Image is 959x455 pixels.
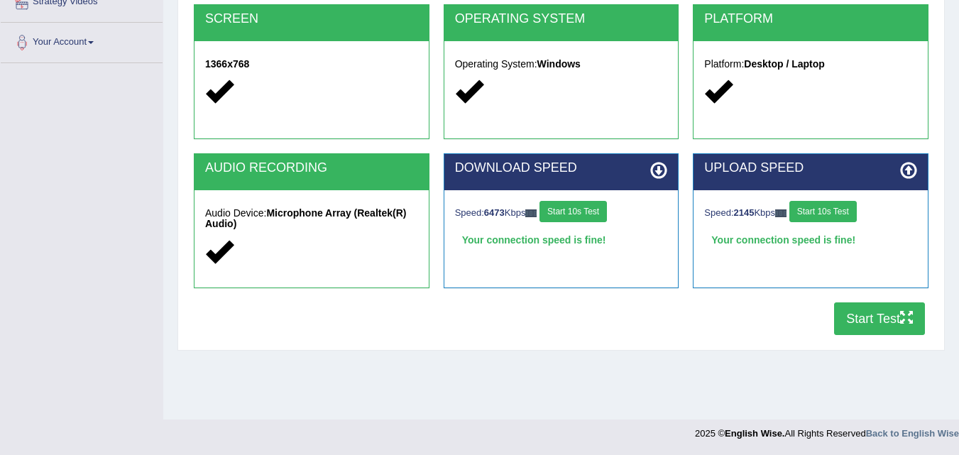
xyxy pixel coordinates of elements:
[205,207,406,229] strong: Microphone Array (Realtek(R) Audio)
[704,201,917,226] div: Speed: Kbps
[704,229,917,251] div: Your connection speed is fine!
[834,302,925,335] button: Start Test
[725,428,784,439] strong: English Wise.
[704,59,917,70] h5: Platform:
[695,420,959,440] div: 2025 © All Rights Reserved
[455,59,668,70] h5: Operating System:
[455,229,668,251] div: Your connection speed is fine!
[484,207,505,218] strong: 6473
[704,161,917,175] h2: UPLOAD SPEED
[455,161,668,175] h2: DOWNLOAD SPEED
[744,58,825,70] strong: Desktop / Laptop
[775,209,787,217] img: ajax-loader-fb-connection.gif
[455,201,668,226] div: Speed: Kbps
[704,12,917,26] h2: PLATFORM
[866,428,959,439] a: Back to English Wise
[205,58,249,70] strong: 1366x768
[525,209,537,217] img: ajax-loader-fb-connection.gif
[205,208,418,230] h5: Audio Device:
[537,58,581,70] strong: Windows
[205,12,418,26] h2: SCREEN
[734,207,755,218] strong: 2145
[205,161,418,175] h2: AUDIO RECORDING
[455,12,668,26] h2: OPERATING SYSTEM
[789,201,857,222] button: Start 10s Test
[1,23,163,58] a: Your Account
[539,201,607,222] button: Start 10s Test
